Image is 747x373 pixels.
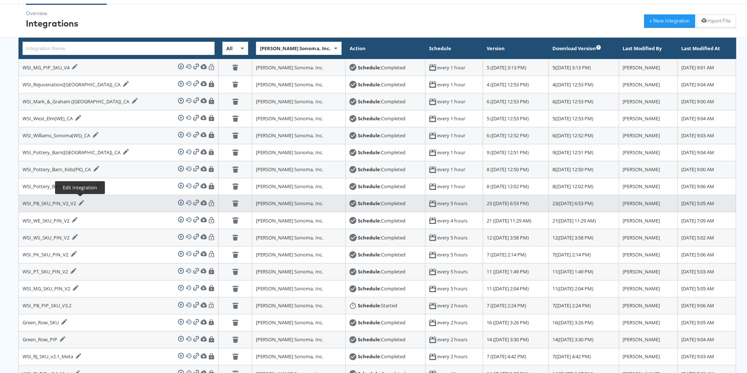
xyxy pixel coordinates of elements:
span: [PERSON_NAME] Sonoma, Inc. [260,45,330,52]
td: 7 ([DATE] 2:14 PM) [483,246,548,263]
td: [PERSON_NAME] [619,127,678,144]
th: Version [483,38,548,59]
strong: Schedule [358,149,380,156]
div: every 5 hours [437,285,467,292]
div: Download Version [552,45,596,52]
div: every 1 hour [437,81,465,88]
div: WSI_West_Elm(WE)_CA [23,115,81,122]
div: every 1 hour [437,98,465,105]
div: WSI_Pottery_Barn_Teen(PT)_CA [23,183,100,190]
td: [DATE] 9:04 AM [678,110,736,127]
td: [PERSON_NAME] Sonoma, Inc. [252,195,346,212]
div: : Completed [358,336,405,343]
div: every 4 hours [437,217,467,224]
strong: Schedule [358,302,380,309]
div: every 1 hour [437,149,465,156]
td: [PERSON_NAME] [619,195,678,212]
td: [PERSON_NAME] Sonoma, Inc. [252,76,346,93]
div: : Completed [358,200,405,207]
div: : Completed [358,149,405,156]
div: WSI_PB_PIP_SKU_V3.2 [23,302,71,309]
div: Green_Row_SKU [23,319,67,326]
td: [PERSON_NAME] Sonoma, Inc. [252,263,346,280]
div: : Completed [358,353,405,360]
td: 23 ([DATE] 6:53 PM) [483,195,548,212]
a: Edit Integration [77,200,85,207]
strong: Schedule [358,98,380,105]
td: [PERSON_NAME] Sonoma, Inc. [252,246,346,263]
button: + New Integration [644,14,695,28]
strong: Schedule [358,268,380,275]
td: [DATE] 9:03 AM [678,127,736,144]
div: WSI_PT_SKU_PIN_V2 [23,268,76,275]
div: WSI_Pottery_Barn([GEOGRAPHIC_DATA])_CA [23,149,129,156]
td: 8 ([DATE] 12:50 PM) [483,161,548,178]
div: WSI_RJ_SKU_v2.1_Meta [23,353,82,360]
strong: Schedule [358,132,380,139]
td: 14 ([DATE] 3:30 PM) [483,331,548,348]
div: 14 ( [DATE] 3:30 PM ) [552,336,615,343]
td: [PERSON_NAME] [619,280,678,297]
div: every 2 hours [437,319,467,326]
div: 5 ( [DATE] 3:13 PM ) [552,64,615,71]
td: [PERSON_NAME] [619,314,678,331]
th: Action [346,38,425,59]
td: [PERSON_NAME] Sonoma, Inc. [252,229,346,246]
div: : Completed [358,115,405,122]
div: : Completed [358,268,405,275]
strong: Schedule [358,115,380,122]
td: [PERSON_NAME] [619,110,678,127]
div: every 2 hours [437,302,467,309]
strong: Schedule [358,234,380,241]
td: [PERSON_NAME] Sonoma, Inc. [252,314,346,331]
td: [PERSON_NAME] [619,212,678,229]
div: : Completed [358,234,405,241]
td: 4 ([DATE] 12:53 PM) [483,76,548,93]
div: 7 ( [DATE] 2:14 PM ) [552,251,615,258]
td: [DATE] 5:06 AM [678,246,736,263]
div: every 2 hours [437,336,467,343]
div: 7 ( [DATE] 2:24 PM ) [552,302,615,309]
div: every 5 hours [437,200,467,207]
div: 11 ( [DATE] 2:04 PM ) [552,285,615,292]
td: [PERSON_NAME] Sonoma, Inc. [252,331,346,348]
div: 21 ( [DATE] 11:29 AM ) [552,217,615,224]
td: [PERSON_NAME] Sonoma, Inc. [252,178,346,195]
td: 11 ([DATE] 2:04 PM) [483,280,548,297]
div: : Completed [358,166,405,173]
div: WSI_PB_SKU_PIN_V2_V2 [23,200,85,207]
div: 11 ( [DATE] 1:49 PM ) [552,268,615,275]
div: every 1 hour [437,166,465,173]
td: [PERSON_NAME] Sonoma, Inc. [252,93,346,110]
strong: Schedule [358,319,380,326]
span: All [226,45,233,52]
div: every 1 hour [437,115,465,122]
div: WSI_WE_SKU_PIN_V2 [23,217,78,224]
input: Integration Name [23,42,215,55]
div: WSI_WS_SKU_PIN_V2 [23,234,78,241]
div: Overview [26,10,78,17]
td: 8 ([DATE] 12:02 PM) [483,178,548,195]
div: 23 ( [DATE] 6:53 PM ) [552,200,615,207]
div: every 5 hours [437,234,467,241]
th: Last Modified By [619,38,678,59]
strong: Schedule [358,251,380,258]
td: [DATE] 9:00 AM [678,93,736,110]
td: 6 ([DATE] 12:53 PM) [483,93,548,110]
td: [PERSON_NAME] Sonoma, Inc. [252,110,346,127]
td: [PERSON_NAME] [619,93,678,110]
td: [PERSON_NAME] Sonoma, Inc. [252,127,346,144]
div: Integrations [26,17,78,30]
strong: Schedule [358,64,380,71]
div: 6 ( [DATE] 12:53 PM ) [552,98,615,105]
div: every 2 hours [437,353,467,360]
td: [DATE] 5:05 AM [678,280,736,297]
th: Last Modified At [678,38,736,59]
div: 6 ( [DATE] 12:52 PM ) [552,132,615,139]
div: : Started [358,302,397,309]
td: 7 ([DATE] 2:24 PM) [483,297,548,314]
div: WSI_Pottery_Barn_Kids(PK)_CA [23,166,99,173]
td: [DATE] 9:04 AM [678,331,736,348]
div: WSI_Williams_Sonoma(WS)_CA [23,132,99,139]
td: [DATE] 9:03 AM [678,348,736,365]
